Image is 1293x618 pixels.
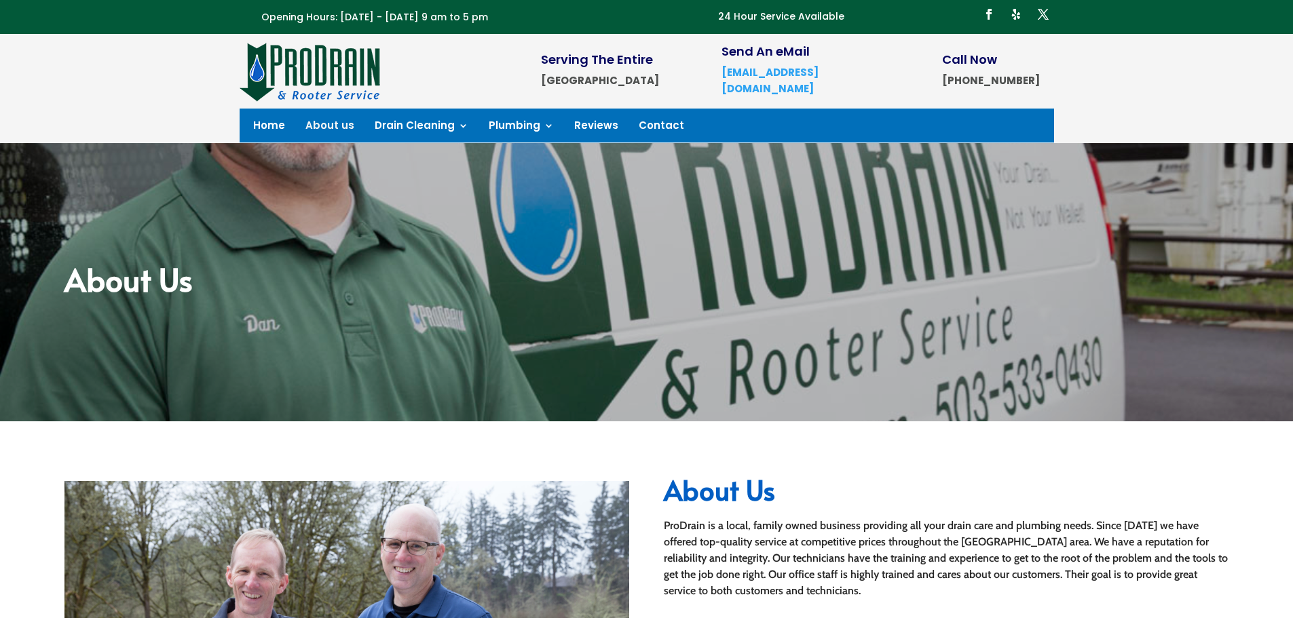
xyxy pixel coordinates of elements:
[722,65,819,96] a: [EMAIL_ADDRESS][DOMAIN_NAME]
[541,73,659,88] strong: [GEOGRAPHIC_DATA]
[375,121,468,136] a: Drain Cleaning
[942,73,1040,88] strong: [PHONE_NUMBER]
[574,121,618,136] a: Reviews
[664,476,1229,510] h2: About Us
[253,121,285,136] a: Home
[261,10,488,24] span: Opening Hours: [DATE] - [DATE] 9 am to 5 pm
[1032,3,1054,25] a: Follow on X
[64,263,1229,301] h2: About Us
[942,51,997,68] span: Call Now
[722,43,810,60] span: Send An eMail
[718,9,844,25] p: 24 Hour Service Available
[541,51,653,68] span: Serving The Entire
[240,41,381,102] img: site-logo-100h
[978,3,1000,25] a: Follow on Facebook
[639,121,684,136] a: Contact
[305,121,354,136] a: About us
[1005,3,1027,25] a: Follow on Yelp
[489,121,554,136] a: Plumbing
[664,518,1229,599] div: ProDrain is a local, family owned business providing all your drain care and plumbing needs. Sinc...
